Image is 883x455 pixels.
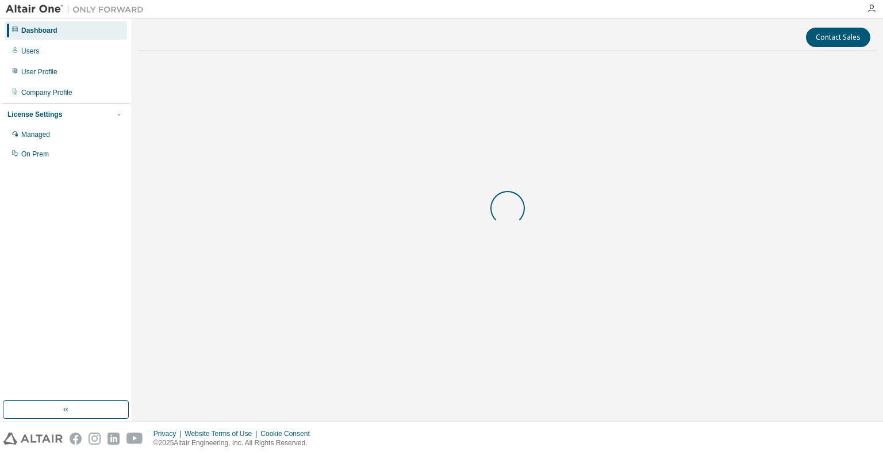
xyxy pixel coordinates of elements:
img: instagram.svg [89,433,101,445]
div: Cookie Consent [260,429,316,438]
div: Users [21,47,39,56]
div: On Prem [21,150,49,159]
div: Website Terms of Use [185,429,260,438]
img: linkedin.svg [108,433,120,445]
div: License Settings [7,110,62,119]
div: Managed [21,130,50,139]
div: Dashboard [21,26,57,35]
div: User Profile [21,67,57,77]
img: altair_logo.svg [3,433,63,445]
img: youtube.svg [126,433,143,445]
img: Altair One [6,3,149,15]
div: Privacy [153,429,185,438]
div: Company Profile [21,88,72,97]
img: facebook.svg [70,433,82,445]
button: Contact Sales [806,28,870,47]
p: © 2025 Altair Engineering, Inc. All Rights Reserved. [153,438,317,448]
